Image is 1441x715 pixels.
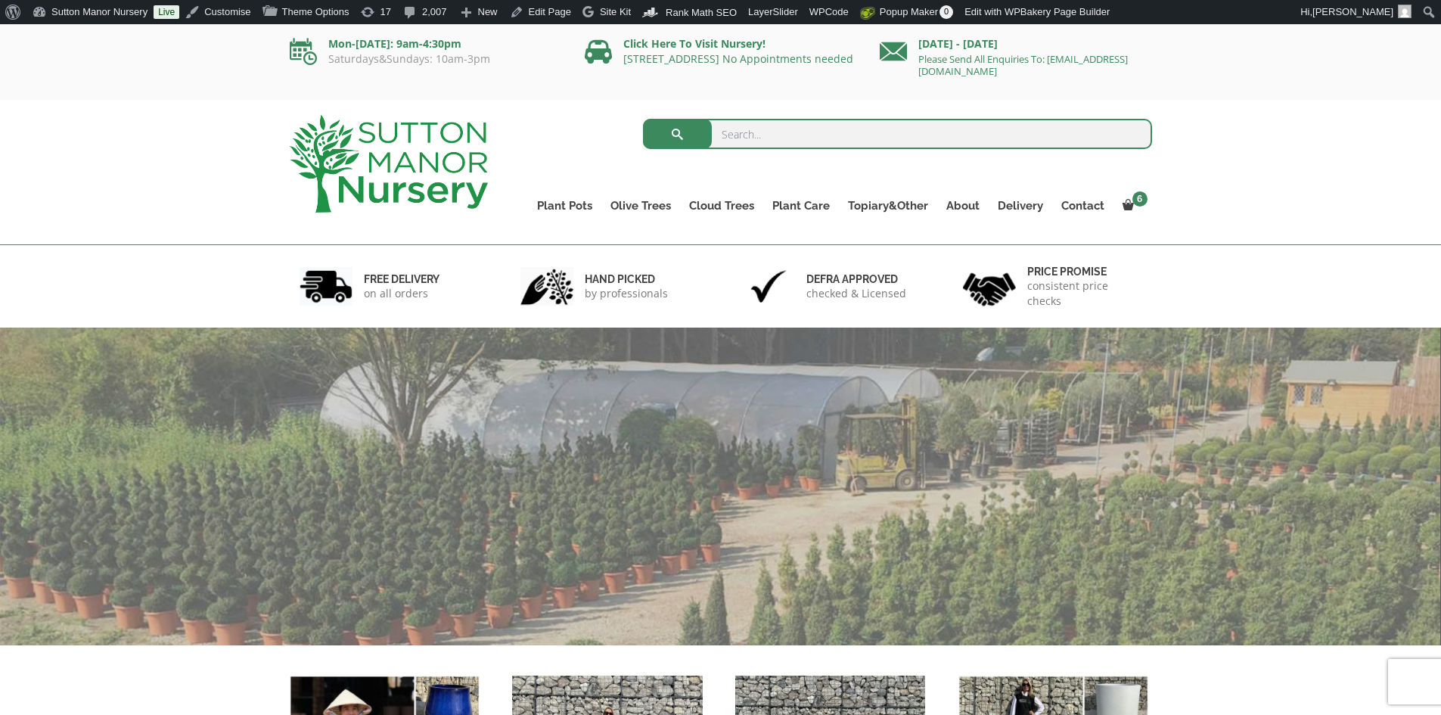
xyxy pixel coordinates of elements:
a: Delivery [989,195,1052,216]
img: logo [290,115,488,213]
span: Rank Math SEO [666,7,737,18]
span: 0 [939,5,953,19]
img: 3.jpg [742,267,795,306]
p: on all orders [364,286,439,301]
p: [DATE] - [DATE] [880,35,1152,53]
a: Please Send All Enquiries To: [EMAIL_ADDRESS][DOMAIN_NAME] [918,52,1128,78]
a: Live [154,5,179,19]
p: by professionals [585,286,668,301]
h6: Price promise [1027,265,1142,278]
h6: FREE DELIVERY [364,272,439,286]
a: Olive Trees [601,195,680,216]
a: Plant Care [763,195,839,216]
input: Search... [643,119,1152,149]
span: [PERSON_NAME] [1312,6,1393,17]
a: About [937,195,989,216]
a: Contact [1052,195,1113,216]
a: [STREET_ADDRESS] No Appointments needed [623,51,853,66]
h6: Defra approved [806,272,906,286]
p: checked & Licensed [806,286,906,301]
span: 6 [1132,191,1148,207]
p: consistent price checks [1027,278,1142,309]
span: Site Kit [600,6,631,17]
img: 1.jpg [300,267,352,306]
img: 4.jpg [963,263,1016,309]
img: 2.jpg [520,267,573,306]
h6: hand picked [585,272,668,286]
a: Click Here To Visit Nursery! [623,36,766,51]
a: Topiary&Other [839,195,937,216]
p: Mon-[DATE]: 9am-4:30pm [290,35,562,53]
a: Plant Pots [528,195,601,216]
a: Cloud Trees [680,195,763,216]
a: 6 [1113,195,1152,216]
p: Saturdays&Sundays: 10am-3pm [290,53,562,65]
